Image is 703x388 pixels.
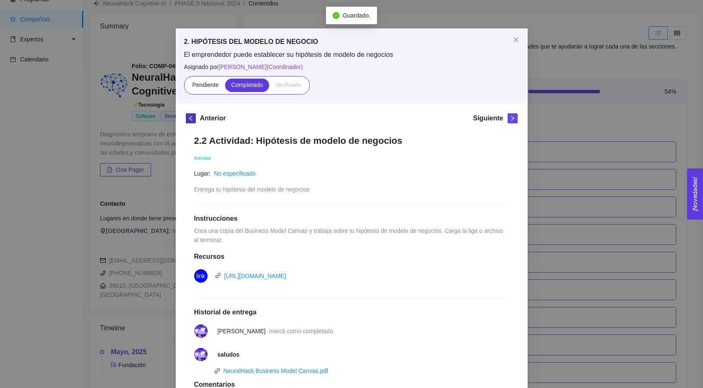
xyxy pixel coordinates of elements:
[218,351,240,358] strong: saludos
[214,368,220,374] span: link
[508,113,518,123] button: right
[513,36,519,43] span: close
[508,115,517,121] span: right
[194,308,509,317] h1: Historial de entrega
[275,82,301,88] span: Verificado
[196,269,205,283] span: link
[224,273,286,279] a: [URL][DOMAIN_NAME]
[192,82,218,88] span: Pendiente
[473,113,503,123] h5: Siguiente
[186,115,195,121] span: left
[218,64,303,70] span: [PERSON_NAME] ( Coordinador )
[194,169,211,178] article: Lugar:
[184,62,519,71] span: Asignado por
[194,348,208,361] img: 1751497518887-IMG_7457.jpg
[687,168,703,220] button: Open Feedback Widget
[194,135,509,146] h1: 2.2 Actividad: Hipótesis de modelo de negocios
[194,214,509,223] h1: Instrucciones
[194,186,310,193] span: Entrega tu hipótesis del modelo de negocios
[194,156,211,161] span: Actividad
[333,12,339,19] span: check-circle
[186,113,196,123] button: left
[200,113,226,123] h5: Anterior
[343,12,370,19] span: Guardado.
[218,328,266,334] span: [PERSON_NAME]
[215,273,221,278] span: link
[504,28,528,52] button: Close
[194,227,505,243] span: Crea una copia del Business Model Canvas y trabaja sobre tu hipótesis de modelo de negocios. Carg...
[184,50,519,59] span: El emprendedor puede establecer su hipótesis de modelo de negocios
[269,328,333,334] span: marcó como completado
[194,253,509,261] h1: Recursos
[184,37,519,47] h5: 2. HIPÓTESIS DEL MODELO DE NEGOCIO
[231,82,263,88] span: Completado
[194,324,208,338] img: 1751497518887-IMG_7457.jpg
[214,170,256,177] a: No especificado
[223,368,328,374] a: NeuralHack Business Model Canvas.pdf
